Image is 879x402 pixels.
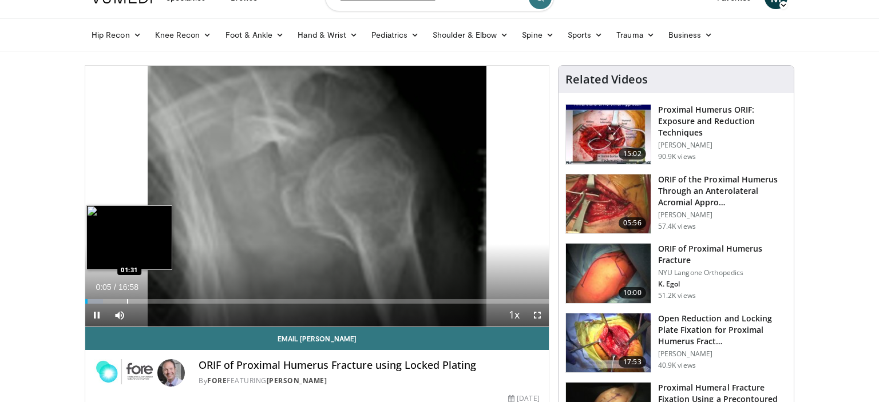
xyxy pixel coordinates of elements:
[85,327,549,350] a: Email [PERSON_NAME]
[86,205,172,270] img: image.jpeg
[267,376,327,385] a: [PERSON_NAME]
[85,23,148,46] a: Hip Recon
[96,282,111,292] span: 0:05
[662,23,720,46] a: Business
[658,141,787,150] p: [PERSON_NAME]
[291,23,365,46] a: Hand & Wrist
[566,244,651,303] img: 270515_0000_1.png.150x105_q85_crop-smart_upscale.jpg
[658,152,696,161] p: 90.9K views
[199,359,540,372] h4: ORIF of Proximal Humerus Fracture using Locked Plating
[526,304,549,327] button: Fullscreen
[565,174,787,234] a: 05:56 ORIF of the Proximal Humerus Through an Anterolateral Acromial Appro… [PERSON_NAME] 57.4K v...
[108,304,131,327] button: Mute
[658,222,696,231] p: 57.4K views
[658,243,787,266] h3: ORIF of Proximal Humerus Fracture
[565,104,787,165] a: 15:02 Proximal Humerus ORIF: Exposure and Reduction Techniques [PERSON_NAME] 90.9K views
[658,349,787,359] p: [PERSON_NAME]
[566,105,651,164] img: gardener_hum_1.png.150x105_q85_crop-smart_upscale.jpg
[94,359,153,387] img: FORE
[658,313,787,347] h3: Open Reduction and Locking Plate Fixation for Proximal Humerus Fract…
[619,356,646,368] span: 17:53
[85,299,549,304] div: Progress Bar
[658,104,787,138] h3: Proximal Humerus ORIF: Exposure and Reduction Techniques
[619,148,646,160] span: 15:02
[619,287,646,298] span: 10:00
[658,210,787,220] p: [PERSON_NAME]
[566,174,651,234] img: gardner_3.png.150x105_q85_crop-smart_upscale.jpg
[85,304,108,327] button: Pause
[365,23,426,46] a: Pediatrics
[515,23,560,46] a: Spine
[619,217,646,229] span: 05:56
[157,359,185,387] img: Avatar
[85,66,549,327] video-js: Video Player
[199,376,540,386] div: By FEATURING
[658,361,696,370] p: 40.9K views
[219,23,291,46] a: Foot & Ankle
[503,304,526,327] button: Playback Rate
[148,23,219,46] a: Knee Recon
[658,174,787,208] h3: ORIF of the Proximal Humerus Through an Anterolateral Acromial Appro…
[561,23,610,46] a: Sports
[118,282,138,292] span: 16:58
[609,23,662,46] a: Trauma
[207,376,227,385] a: FORE
[566,313,651,373] img: Q2xRg7exoPLTwO8X4xMDoxOjBzMTt2bJ.150x105_q85_crop-smart_upscale.jpg
[658,268,787,277] p: NYU Langone Orthopedics
[565,313,787,373] a: 17:53 Open Reduction and Locking Plate Fixation for Proximal Humerus Fract… [PERSON_NAME] 40.9K v...
[114,282,116,292] span: /
[658,291,696,300] p: 51.2K views
[426,23,515,46] a: Shoulder & Elbow
[565,73,648,86] h4: Related Videos
[658,280,787,289] p: K. Egol
[565,243,787,304] a: 10:00 ORIF of Proximal Humerus Fracture NYU Langone Orthopedics K. Egol 51.2K views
